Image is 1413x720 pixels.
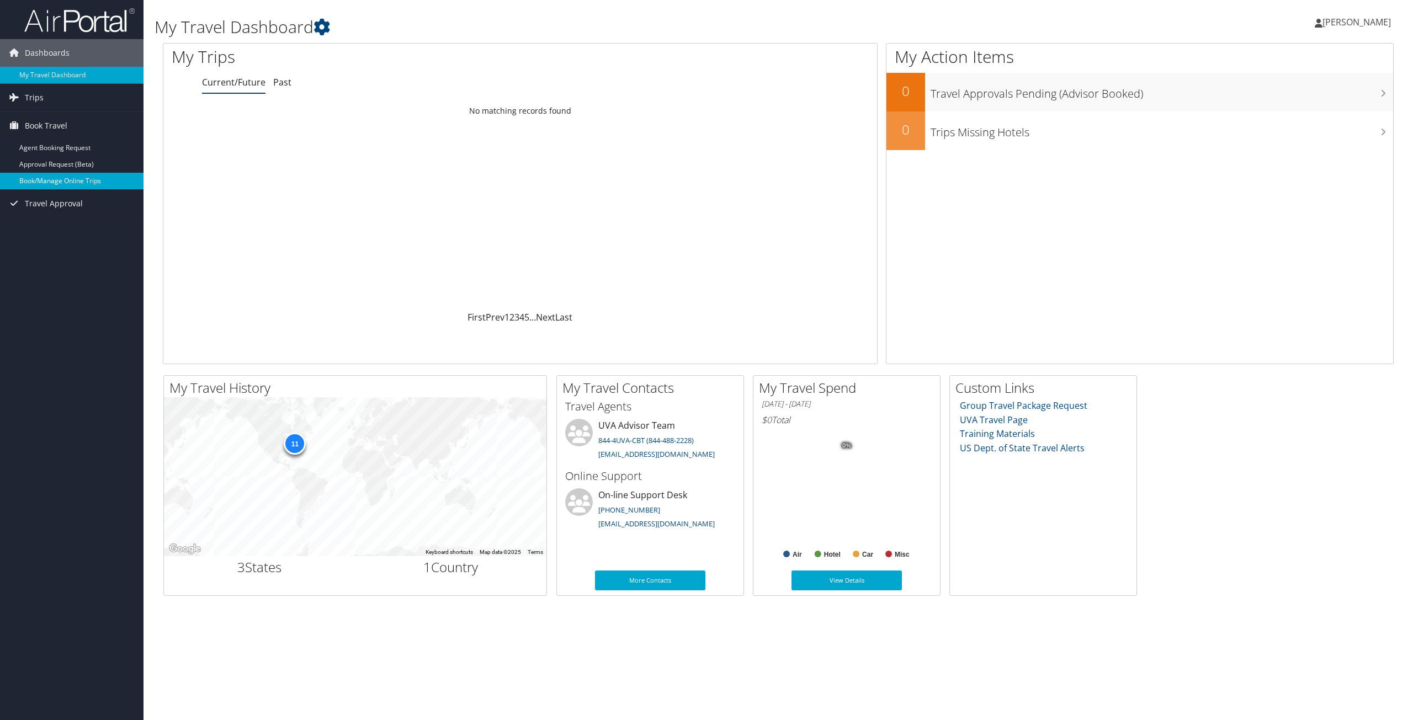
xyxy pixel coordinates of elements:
[759,378,940,397] h2: My Travel Spend
[1322,16,1391,28] span: [PERSON_NAME]
[960,428,1035,440] a: Training Materials
[163,101,877,121] td: No matching records found
[426,548,473,556] button: Keyboard shortcuts
[172,558,347,577] h2: States
[824,551,841,558] text: Hotel
[565,399,735,414] h3: Travel Agents
[167,542,203,556] img: Google
[237,558,245,576] span: 3
[25,39,70,67] span: Dashboards
[862,551,873,558] text: Car
[931,81,1393,102] h3: Travel Approvals Pending (Advisor Booked)
[565,468,735,484] h3: Online Support
[955,378,1136,397] h2: Custom Links
[519,311,524,323] a: 4
[273,76,291,88] a: Past
[960,399,1087,412] a: Group Travel Package Request
[25,190,83,217] span: Travel Approval
[931,119,1393,140] h3: Trips Missing Hotels
[528,549,543,555] a: Terms (opens in new tab)
[423,558,431,576] span: 1
[468,311,486,323] a: First
[598,435,694,445] a: 844-4UVA-CBT (844-488-2228)
[514,311,519,323] a: 3
[792,570,902,590] a: View Details
[842,442,851,449] tspan: 0%
[886,45,1393,68] h1: My Action Items
[169,378,546,397] h2: My Travel History
[172,45,571,68] h1: My Trips
[598,505,660,515] a: [PHONE_NUMBER]
[524,311,529,323] a: 5
[155,15,986,39] h1: My Travel Dashboard
[886,73,1393,111] a: 0Travel Approvals Pending (Advisor Booked)
[886,82,925,100] h2: 0
[886,120,925,139] h2: 0
[167,542,203,556] a: Open this area in Google Maps (opens a new window)
[24,7,135,33] img: airportal-logo.png
[562,378,743,397] h2: My Travel Contacts
[595,570,705,590] a: More Contacts
[536,311,555,323] a: Next
[886,111,1393,150] a: 0Trips Missing Hotels
[486,311,504,323] a: Prev
[480,549,521,555] span: Map data ©2025
[1315,6,1402,39] a: [PERSON_NAME]
[555,311,572,323] a: Last
[529,311,536,323] span: …
[960,414,1028,426] a: UVA Travel Page
[560,488,741,534] li: On-line Support Desk
[560,419,741,464] li: UVA Advisor Team
[598,449,715,459] a: [EMAIL_ADDRESS][DOMAIN_NAME]
[25,84,44,111] span: Trips
[762,414,772,426] span: $0
[793,551,802,558] text: Air
[364,558,539,577] h2: Country
[960,442,1085,454] a: US Dept. of State Travel Alerts
[598,519,715,529] a: [EMAIL_ADDRESS][DOMAIN_NAME]
[504,311,509,323] a: 1
[509,311,514,323] a: 2
[25,112,67,140] span: Book Travel
[895,551,910,558] text: Misc
[284,433,306,455] div: 11
[762,399,932,409] h6: [DATE] - [DATE]
[202,76,265,88] a: Current/Future
[762,414,932,426] h6: Total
